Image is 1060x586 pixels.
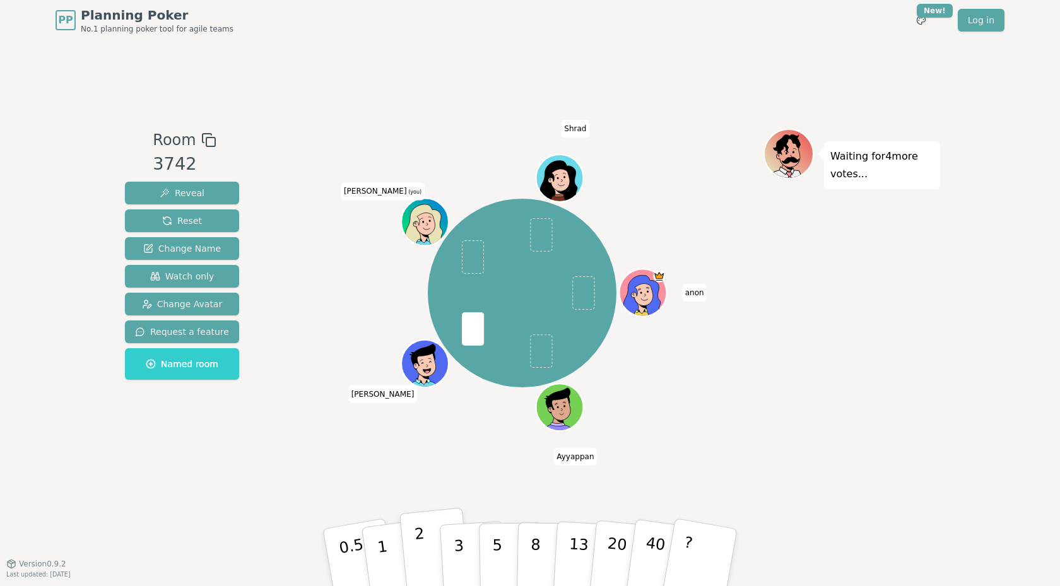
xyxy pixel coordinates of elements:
[125,320,239,343] button: Request a feature
[348,385,418,403] span: Click to change your name
[682,284,707,302] span: Click to change your name
[135,325,229,338] span: Request a feature
[653,271,665,283] span: anon is the host
[153,151,216,177] div: 3742
[125,209,239,232] button: Reset
[917,4,953,18] div: New!
[160,187,204,199] span: Reveal
[56,6,233,34] a: PPPlanning PokerNo.1 planning poker tool for agile teams
[910,9,933,32] button: New!
[403,200,447,245] button: Click to change your avatar
[142,298,223,310] span: Change Avatar
[6,559,66,569] button: Version0.9.2
[153,129,196,151] span: Room
[58,13,73,28] span: PP
[6,571,71,578] span: Last updated: [DATE]
[19,559,66,569] span: Version 0.9.2
[830,148,934,183] p: Waiting for 4 more votes...
[125,182,239,204] button: Reveal
[125,265,239,288] button: Watch only
[162,214,202,227] span: Reset
[553,448,597,466] span: Click to change your name
[125,293,239,315] button: Change Avatar
[81,6,233,24] span: Planning Poker
[125,237,239,260] button: Change Name
[407,190,422,196] span: (you)
[146,358,218,370] span: Named room
[150,270,215,283] span: Watch only
[561,120,589,138] span: Click to change your name
[125,348,239,380] button: Named room
[81,24,233,34] span: No.1 planning poker tool for agile teams
[958,9,1004,32] a: Log in
[143,242,221,255] span: Change Name
[341,183,425,201] span: Click to change your name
